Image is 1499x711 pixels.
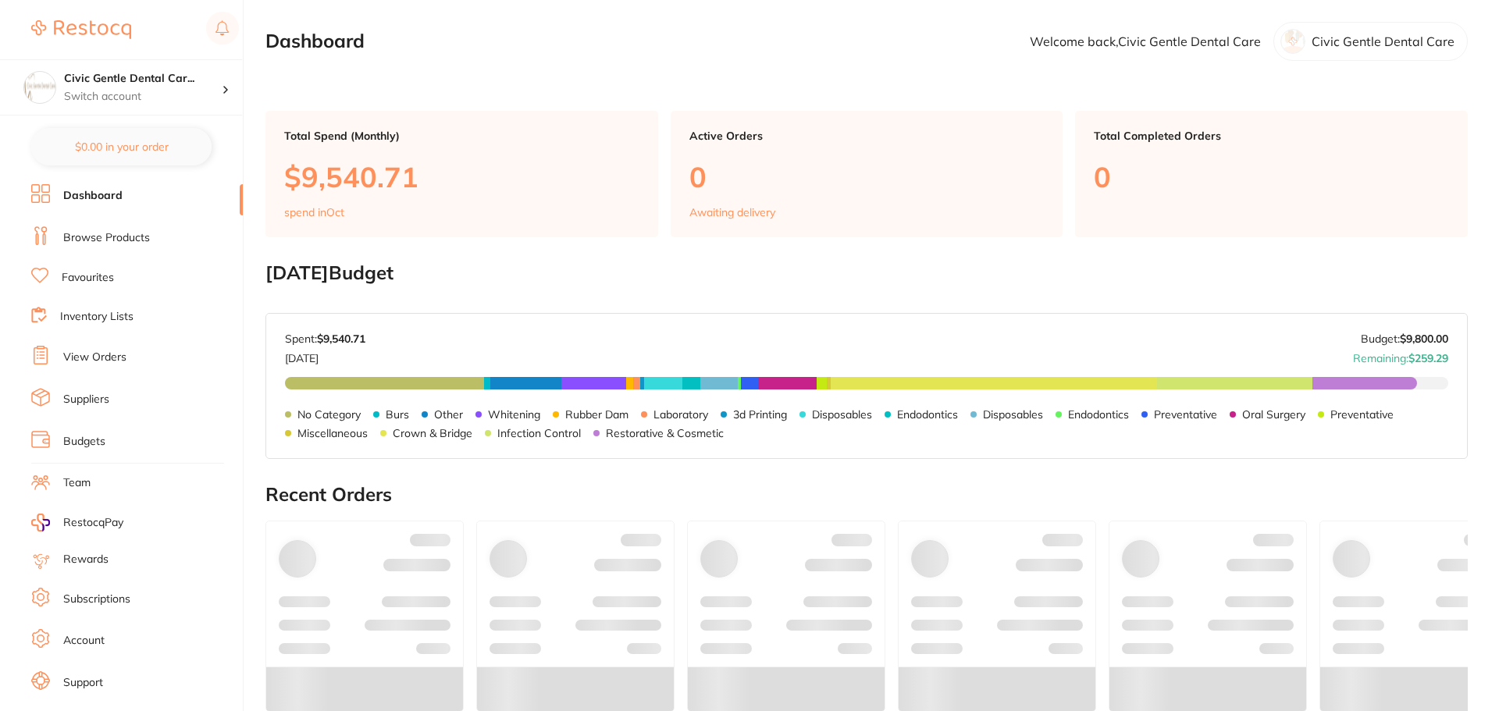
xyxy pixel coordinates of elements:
[24,72,55,103] img: Civic Gentle Dental Care
[1075,111,1468,237] a: Total Completed Orders0
[1353,346,1448,364] p: Remaining:
[1030,34,1261,48] p: Welcome back, Civic Gentle Dental Care
[63,515,123,531] span: RestocqPay
[488,408,540,421] p: Whitening
[265,484,1468,506] h2: Recent Orders
[63,552,109,567] a: Rewards
[317,332,365,346] strong: $9,540.71
[60,309,134,325] a: Inventory Lists
[497,427,581,439] p: Infection Control
[1330,408,1394,421] p: Preventative
[63,434,105,450] a: Budgets
[653,408,708,421] p: Laboratory
[284,130,639,142] p: Total Spend (Monthly)
[1094,161,1449,193] p: 0
[64,71,222,87] h4: Civic Gentle Dental Care
[31,514,123,531] a: RestocqPay
[1094,130,1449,142] p: Total Completed Orders
[31,12,131,48] a: Restocq Logo
[565,408,628,421] p: Rubber Dam
[63,675,103,691] a: Support
[689,161,1045,193] p: 0
[31,20,131,39] img: Restocq Logo
[1400,332,1448,346] strong: $9,800.00
[1242,408,1305,421] p: Oral Surgery
[386,408,409,421] p: Burs
[285,346,365,364] p: [DATE]
[1312,34,1454,48] p: Civic Gentle Dental Care
[1068,408,1129,421] p: Endodontics
[812,408,872,421] p: Disposables
[297,408,361,421] p: No Category
[733,408,787,421] p: 3d Printing
[63,230,150,246] a: Browse Products
[284,206,344,219] p: spend in Oct
[63,475,91,491] a: Team
[1361,332,1448,345] p: Budget:
[689,130,1045,142] p: Active Orders
[285,332,365,345] p: Spent:
[897,408,958,421] p: Endodontics
[1408,351,1448,365] strong: $259.29
[62,270,114,286] a: Favourites
[63,350,126,365] a: View Orders
[31,128,212,165] button: $0.00 in your order
[265,111,658,237] a: Total Spend (Monthly)$9,540.71spend inOct
[434,408,463,421] p: Other
[265,30,365,52] h2: Dashboard
[393,427,472,439] p: Crown & Bridge
[671,111,1063,237] a: Active Orders0Awaiting delivery
[689,206,775,219] p: Awaiting delivery
[63,392,109,407] a: Suppliers
[63,188,123,204] a: Dashboard
[284,161,639,193] p: $9,540.71
[31,514,50,531] img: RestocqPay
[265,262,1468,284] h2: [DATE] Budget
[1154,408,1217,421] p: Preventative
[297,427,368,439] p: Miscellaneous
[606,427,724,439] p: Restorative & Cosmetic
[63,592,130,607] a: Subscriptions
[983,408,1043,421] p: Disposables
[64,89,222,105] p: Switch account
[63,633,105,649] a: Account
